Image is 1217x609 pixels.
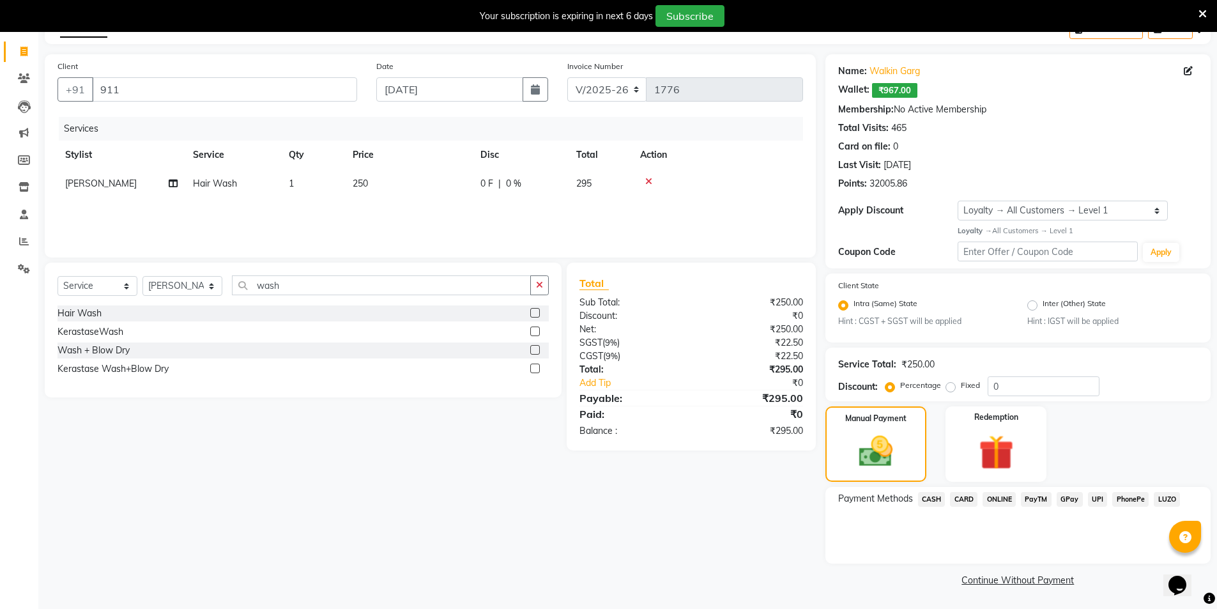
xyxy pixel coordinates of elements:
[57,362,169,376] div: Kerastase Wash+Blow Dry
[691,323,813,336] div: ₹250.00
[289,178,294,189] span: 1
[579,277,609,290] span: Total
[570,390,691,406] div: Payable:
[473,141,569,169] th: Disc
[570,309,691,323] div: Discount:
[838,316,1009,327] small: Hint : CGST + SGST will be applied
[480,10,653,23] div: Your subscription is expiring in next 6 days
[901,358,935,371] div: ₹250.00
[691,350,813,363] div: ₹22.50
[570,406,691,422] div: Paid:
[869,177,907,190] div: 32005.86
[838,245,958,259] div: Coupon Code
[59,117,813,141] div: Services
[281,141,345,169] th: Qty
[958,226,1198,236] div: All Customers → Level 1
[57,344,130,357] div: Wash + Blow Dry
[1088,492,1108,507] span: UPI
[848,432,903,471] img: _cash.svg
[918,492,945,507] span: CASH
[853,298,917,313] label: Intra (Same) State
[65,178,137,189] span: [PERSON_NAME]
[57,77,93,102] button: +91
[1163,558,1204,596] iframe: chat widget
[570,323,691,336] div: Net:
[691,309,813,323] div: ₹0
[838,177,867,190] div: Points:
[1143,243,1179,262] button: Apply
[838,158,881,172] div: Last Visit:
[828,574,1208,587] a: Continue Without Payment
[57,325,123,339] div: KerastaseWash
[232,275,531,295] input: Search or Scan
[961,380,980,391] label: Fixed
[838,121,889,135] div: Total Visits:
[570,336,691,350] div: ( )
[838,380,878,394] div: Discount:
[480,177,493,190] span: 0 F
[605,337,617,348] span: 9%
[958,242,1138,261] input: Enter Offer / Coupon Code
[345,141,473,169] th: Price
[376,61,394,72] label: Date
[712,376,813,390] div: ₹0
[691,424,813,438] div: ₹295.00
[838,103,894,116] div: Membership:
[900,380,941,391] label: Percentage
[893,140,898,153] div: 0
[845,413,907,424] label: Manual Payment
[570,363,691,376] div: Total:
[691,336,813,350] div: ₹22.50
[353,178,368,189] span: 250
[1154,492,1180,507] span: LUZO
[570,424,691,438] div: Balance :
[983,492,1016,507] span: ONLINE
[498,177,501,190] span: |
[567,61,623,72] label: Invoice Number
[1043,298,1106,313] label: Inter (Other) State
[57,307,102,320] div: Hair Wash
[576,178,592,189] span: 295
[968,431,1025,474] img: _gift.svg
[1027,316,1198,327] small: Hint : IGST will be applied
[838,358,896,371] div: Service Total:
[838,280,879,291] label: Client State
[691,406,813,422] div: ₹0
[57,61,78,72] label: Client
[506,177,521,190] span: 0 %
[579,350,603,362] span: CGST
[838,83,869,98] div: Wallet:
[691,390,813,406] div: ₹295.00
[838,492,913,505] span: Payment Methods
[57,141,185,169] th: Stylist
[950,492,977,507] span: CARD
[606,351,618,361] span: 9%
[691,363,813,376] div: ₹295.00
[193,178,237,189] span: Hair Wash
[1021,492,1052,507] span: PayTM
[838,65,867,78] div: Name:
[92,77,357,102] input: Search by Name/Mobile/Email/Code
[974,412,1018,423] label: Redemption
[579,337,602,348] span: SGST
[570,350,691,363] div: ( )
[691,296,813,309] div: ₹250.00
[1112,492,1149,507] span: PhonePe
[869,65,920,78] a: Walkin Garg
[872,83,917,98] span: ₹967.00
[185,141,281,169] th: Service
[958,226,991,235] strong: Loyalty →
[884,158,911,172] div: [DATE]
[570,376,711,390] a: Add Tip
[838,103,1198,116] div: No Active Membership
[1057,492,1083,507] span: GPay
[569,141,632,169] th: Total
[655,5,724,27] button: Subscribe
[838,204,958,217] div: Apply Discount
[570,296,691,309] div: Sub Total:
[891,121,907,135] div: 465
[632,141,803,169] th: Action
[838,140,891,153] div: Card on file:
